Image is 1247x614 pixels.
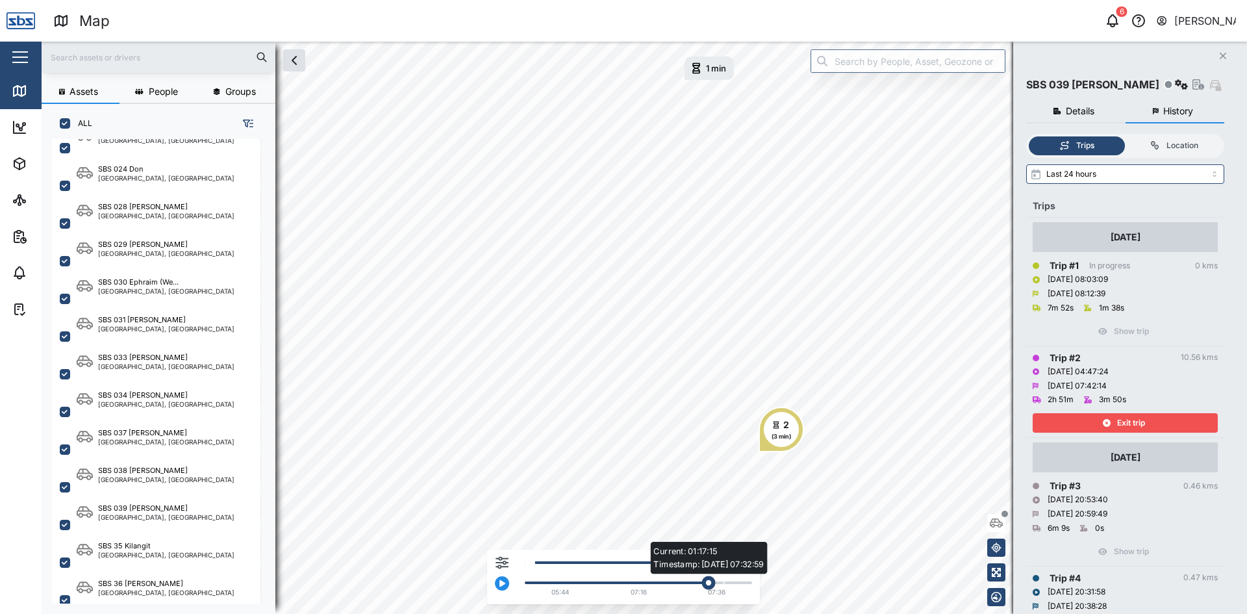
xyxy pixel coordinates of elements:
[772,432,791,441] div: (3 min)
[98,428,187,439] div: SBS 037 [PERSON_NAME]
[98,201,188,212] div: SBS 028 [PERSON_NAME]
[69,87,98,96] span: Assets
[1117,414,1145,432] span: Exit trip
[79,10,110,32] div: Map
[98,476,234,483] div: [GEOGRAPHIC_DATA], [GEOGRAPHIC_DATA]
[149,87,178,96] span: People
[98,589,234,596] div: [GEOGRAPHIC_DATA], [GEOGRAPHIC_DATA]
[811,49,1005,73] input: Search by People, Asset, Geozone or Place
[34,84,63,98] div: Map
[1048,366,1109,378] div: [DATE] 04:47:24
[1026,164,1224,184] input: Select range
[98,212,234,219] div: [GEOGRAPHIC_DATA], [GEOGRAPHIC_DATA]
[98,541,151,552] div: SBS 35 Kilangit
[98,250,234,257] div: [GEOGRAPHIC_DATA], [GEOGRAPHIC_DATA]
[1183,572,1218,584] div: 0.47 kms
[1026,77,1159,93] div: SBS 039 [PERSON_NAME]
[1048,302,1074,314] div: 7m 52s
[1050,571,1081,585] div: Trip # 4
[98,164,144,175] div: SBS 024 Don
[551,587,569,598] div: 05:44
[685,57,734,80] div: Map marker
[1033,413,1218,433] button: Exit trip
[759,407,804,452] div: Map marker
[1163,107,1193,116] span: History
[98,277,179,288] div: SBS 030 Ephraim (We...
[1050,479,1081,493] div: Trip # 3
[1111,450,1140,465] div: [DATE]
[1111,230,1140,244] div: [DATE]
[783,418,789,432] div: 2
[1099,394,1126,406] div: 3m 50s
[1183,480,1218,492] div: 0.46 kms
[1048,380,1107,392] div: [DATE] 07:42:14
[1155,12,1237,30] button: [PERSON_NAME]
[34,193,65,207] div: Sites
[98,401,234,407] div: [GEOGRAPHIC_DATA], [GEOGRAPHIC_DATA]
[34,120,92,134] div: Dashboard
[98,363,234,370] div: [GEOGRAPHIC_DATA], [GEOGRAPHIC_DATA]
[1048,494,1108,506] div: [DATE] 20:53:40
[34,302,69,316] div: Tasks
[1095,522,1104,535] div: 0s
[6,6,35,35] img: Main Logo
[49,47,268,67] input: Search assets or drivers
[98,514,234,520] div: [GEOGRAPHIC_DATA], [GEOGRAPHIC_DATA]
[98,239,188,250] div: SBS 029 [PERSON_NAME]
[1089,260,1130,272] div: In progress
[1181,352,1218,364] div: 10.56 kms
[1048,274,1108,286] div: [DATE] 08:03:09
[34,229,78,244] div: Reports
[1048,288,1105,300] div: [DATE] 08:12:39
[98,175,234,181] div: [GEOGRAPHIC_DATA], [GEOGRAPHIC_DATA]
[98,314,186,326] div: SBS 031 [PERSON_NAME]
[70,118,92,129] label: ALL
[98,465,188,476] div: SBS 038 [PERSON_NAME]
[708,587,725,598] div: 07:36
[706,64,726,73] div: 1 min
[98,137,234,144] div: [GEOGRAPHIC_DATA], [GEOGRAPHIC_DATA]
[631,587,647,598] div: 07:16
[98,390,188,401] div: SBS 034 [PERSON_NAME]
[98,552,234,558] div: [GEOGRAPHIC_DATA], [GEOGRAPHIC_DATA]
[1116,6,1127,17] div: 6
[34,266,74,280] div: Alarms
[1076,140,1094,152] div: Trips
[34,157,74,171] div: Assets
[98,503,188,514] div: SBS 039 [PERSON_NAME]
[1048,600,1107,613] div: [DATE] 20:38:28
[98,439,234,445] div: [GEOGRAPHIC_DATA], [GEOGRAPHIC_DATA]
[1174,13,1237,29] div: [PERSON_NAME]
[1099,302,1124,314] div: 1m 38s
[98,288,234,294] div: [GEOGRAPHIC_DATA], [GEOGRAPHIC_DATA]
[1066,107,1094,116] span: Details
[225,87,256,96] span: Groups
[1048,522,1070,535] div: 6m 9s
[42,42,1247,614] canvas: Map
[98,352,188,363] div: SBS 033 [PERSON_NAME]
[1050,259,1079,273] div: Trip # 1
[1166,140,1198,152] div: Location
[1048,508,1107,520] div: [DATE] 20:59:49
[1033,199,1218,213] div: Trips
[1048,394,1074,406] div: 2h 51m
[98,578,183,589] div: SBS 36 [PERSON_NAME]
[98,326,234,332] div: [GEOGRAPHIC_DATA], [GEOGRAPHIC_DATA]
[1050,351,1081,365] div: Trip # 2
[52,139,275,604] div: grid
[1195,260,1218,272] div: 0 kms
[1048,586,1105,598] div: [DATE] 20:31:58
